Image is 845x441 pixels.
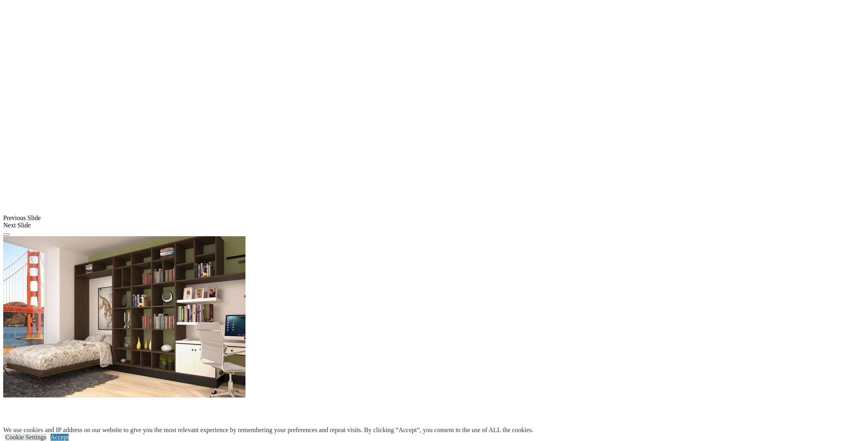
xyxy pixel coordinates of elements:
[3,236,245,397] img: Banner for mobile view
[50,434,69,441] a: Accept
[5,434,46,441] a: Cookie Settings
[3,233,10,236] button: Click here to pause slide show
[3,214,842,222] div: Previous Slide
[3,426,533,434] div: We use cookies and IP address on our website to give you the most relevant experience by remember...
[3,222,842,229] div: Next Slide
